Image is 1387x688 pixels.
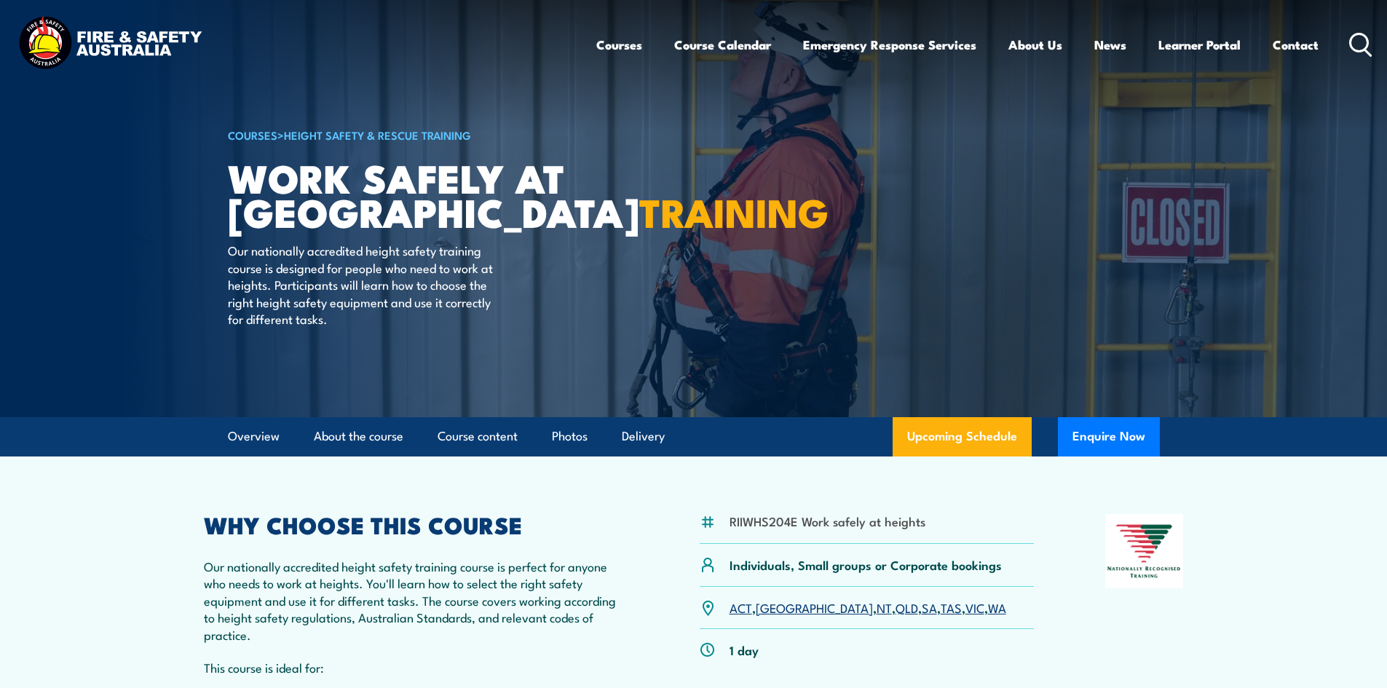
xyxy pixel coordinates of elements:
a: Course Calendar [674,25,771,64]
img: Nationally Recognised Training logo. [1105,514,1184,588]
p: , , , , , , , [730,599,1006,616]
a: WA [988,598,1006,616]
button: Enquire Now [1058,417,1160,456]
a: ACT [730,598,752,616]
a: Height Safety & Rescue Training [284,127,471,143]
p: 1 day [730,641,759,658]
h1: Work Safely at [GEOGRAPHIC_DATA] [228,160,588,228]
a: SA [922,598,937,616]
a: Overview [228,417,280,456]
h2: WHY CHOOSE THIS COURSE [204,514,629,534]
strong: TRAINING [639,181,829,241]
a: About the course [314,417,403,456]
a: Upcoming Schedule [893,417,1032,456]
a: Delivery [622,417,665,456]
a: COURSES [228,127,277,143]
li: RIIWHS204E Work safely at heights [730,513,925,529]
a: Course content [438,417,518,456]
a: Photos [552,417,588,456]
a: Contact [1273,25,1319,64]
a: Learner Portal [1158,25,1241,64]
h6: > [228,126,588,143]
a: TAS [941,598,962,616]
a: Emergency Response Services [803,25,976,64]
a: NT [877,598,892,616]
a: Courses [596,25,642,64]
a: QLD [896,598,918,616]
p: This course is ideal for: [204,659,629,676]
a: About Us [1008,25,1062,64]
p: Our nationally accredited height safety training course is perfect for anyone who needs to work a... [204,558,629,643]
a: News [1094,25,1126,64]
a: [GEOGRAPHIC_DATA] [756,598,873,616]
p: Our nationally accredited height safety training course is designed for people who need to work a... [228,242,494,327]
p: Individuals, Small groups or Corporate bookings [730,556,1002,573]
a: VIC [965,598,984,616]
